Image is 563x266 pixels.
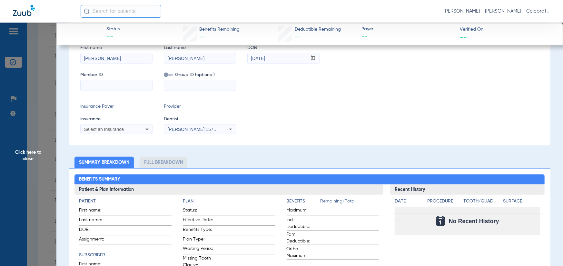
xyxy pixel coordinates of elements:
span: Deductible Remaining [295,26,341,33]
img: Calendar [436,216,445,226]
span: First name: [79,207,111,216]
span: Insurance [80,116,153,123]
app-breakdown-title: Date [395,198,422,207]
app-breakdown-title: Procedure [427,198,461,207]
span: -- [460,34,467,40]
img: Zuub Logo [13,5,35,16]
span: Insurance Payer [80,103,153,110]
span: DOB: [79,226,111,235]
span: Provider [164,103,236,110]
span: Benefits Remaining [199,26,240,33]
h4: Procedure [427,198,461,205]
app-breakdown-title: Surface [503,198,540,207]
button: Open calendar [307,53,319,64]
h3: Recent History [390,184,545,195]
span: [PERSON_NAME] - [PERSON_NAME] - Celebration Pediatric Dentistry [444,8,550,15]
li: Full Breakdown [140,157,187,168]
span: [PERSON_NAME] 1578876595 [167,127,231,132]
span: Ind. Deductible: [287,217,318,230]
span: Select an Insurance [84,127,124,132]
span: Dentist [164,116,236,123]
span: Fam. Deductible: [287,231,318,245]
input: Search for patients [81,5,161,18]
span: No Recent History [449,218,499,224]
h4: Tooth/Quad [464,198,501,205]
span: Ortho Maximum: [287,246,318,259]
h4: Plan [183,198,275,205]
h3: Patient & Plan Information [74,184,383,195]
h2: Benefits Summary [74,174,545,185]
li: Summary Breakdown [74,157,134,168]
h4: Benefits [287,198,321,205]
span: -- [295,34,301,40]
h4: Date [395,198,422,205]
app-breakdown-title: Benefits [287,198,321,207]
span: Payer [361,26,454,33]
span: Plan Type: [183,236,214,245]
span: Benefits Type: [183,226,214,235]
span: Verified On [460,26,552,33]
span: Last name [164,44,236,51]
span: First name [80,44,153,51]
span: Maximum: [287,207,318,216]
h4: Subscriber [79,252,172,259]
span: -- [106,33,120,42]
span: -- [361,33,454,41]
span: Status [106,26,120,33]
span: Effective Date: [183,217,214,225]
span: -- [199,34,205,40]
span: Waiting Period: [183,245,214,254]
span: DOB [247,44,320,51]
app-breakdown-title: Tooth/Quad [464,198,501,207]
h4: Patient [79,198,172,205]
span: Remaining/Total [321,198,379,207]
span: Group ID (optional) [164,72,236,78]
span: Last name: [79,217,111,225]
span: Member ID [80,72,153,78]
span: Status: [183,207,214,216]
span: Assignment: [79,236,111,245]
img: Search Icon [84,8,90,14]
iframe: Chat Widget [531,235,563,266]
h4: Surface [503,198,540,205]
